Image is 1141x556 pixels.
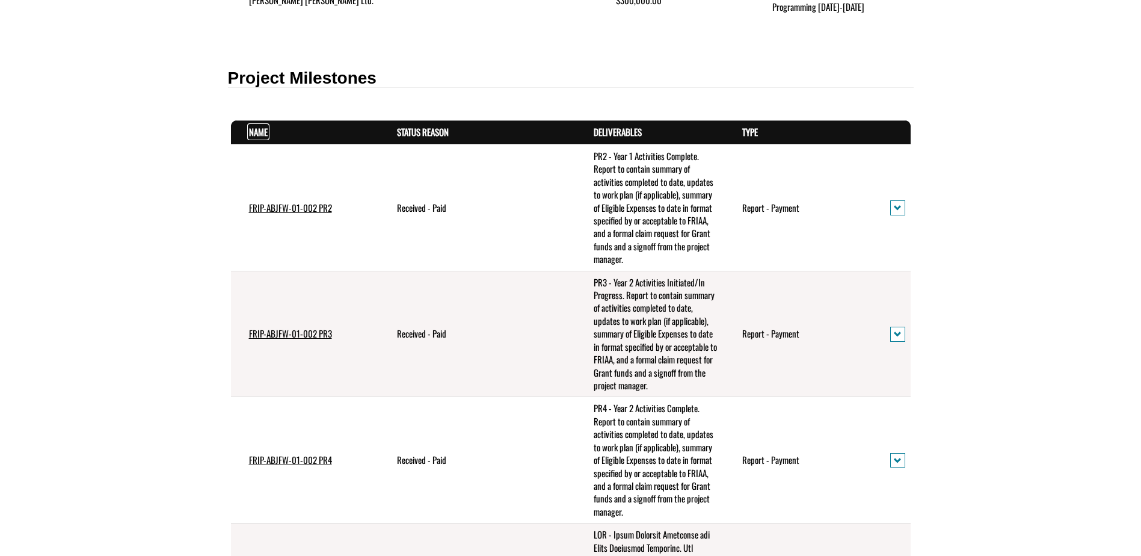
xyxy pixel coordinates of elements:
[249,453,332,466] a: FRIP-ABJFW-01-002 PR4
[890,200,905,215] button: action menu
[724,144,872,271] td: Report - Payment
[576,144,725,271] td: PR2 - Year 1 Activities Complete. Report to contain summary of activities completed to date, upda...
[890,327,905,342] button: action menu
[576,271,725,397] td: PR3 - Year 2 Activities Initiated/In Progress. Report to contain summary of activities completed ...
[872,121,910,144] th: Actions
[872,271,910,397] td: action menu
[228,69,914,88] h2: Project Milestones
[724,397,872,524] td: Report - Payment
[742,125,758,138] a: Type
[872,144,910,271] td: action menu
[397,125,449,138] a: Status Reason
[379,397,576,524] td: Received - Paid
[724,271,872,397] td: Report - Payment
[231,144,379,271] td: FRIP-ABJFW-01-002 PR2
[379,271,576,397] td: Received - Paid
[231,397,379,524] td: FRIP-ABJFW-01-002 PR4
[379,144,576,271] td: Received - Paid
[249,125,268,138] a: Name
[872,397,910,524] td: action menu
[576,397,725,524] td: PR4 - Year 2 Activities Complete. Report to contain summary of activities completed to date, upda...
[594,125,642,138] a: Deliverables
[231,271,379,397] td: FRIP-ABJFW-01-002 PR3
[890,453,905,468] button: action menu
[249,327,332,340] a: FRIP-ABJFW-01-002 PR3
[249,201,332,214] a: FRIP-ABJFW-01-002 PR2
